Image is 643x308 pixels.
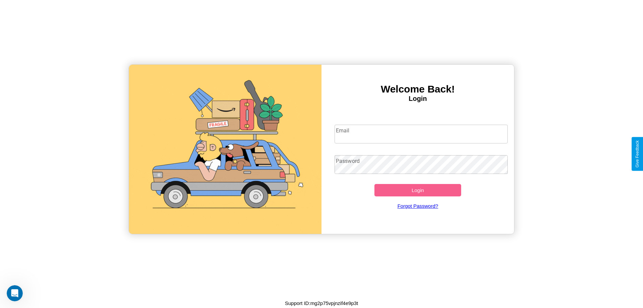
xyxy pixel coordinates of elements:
h3: Welcome Back! [321,83,514,95]
a: Forgot Password? [331,196,505,215]
button: Login [374,184,461,196]
iframe: Intercom live chat [7,285,23,301]
img: gif [129,65,321,234]
div: Give Feedback [635,140,640,168]
p: Support ID: mg2p75vpjnzif4e9p3t [285,299,358,308]
h4: Login [321,95,514,103]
